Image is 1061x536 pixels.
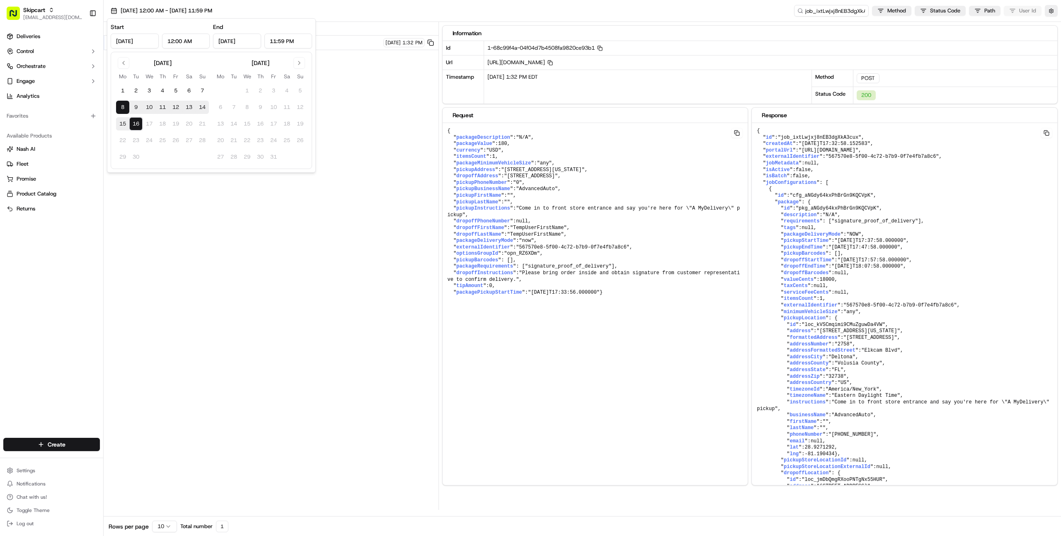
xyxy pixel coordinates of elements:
[876,464,888,470] span: null
[17,480,46,487] span: Notifications
[156,72,169,81] th: Thursday
[790,432,822,437] span: phoneNumber
[37,79,136,87] div: Start new chat
[196,84,209,97] button: 7
[17,175,36,183] span: Promise
[766,154,820,159] span: externalIdentifier
[17,48,34,55] span: Control
[3,75,100,88] button: Engage
[784,205,790,211] span: id
[762,111,1047,119] div: Response
[182,72,196,81] th: Saturday
[790,335,837,340] span: formattedAddress
[835,341,853,347] span: "2758"
[838,380,850,386] span: "US"
[784,225,796,231] span: tags
[823,212,838,218] span: "N/A"
[385,39,401,46] span: [DATE]
[790,477,795,483] span: id
[799,141,870,147] span: "[DATE]T17:32:58.152583"
[3,518,100,529] button: Log out
[111,23,124,31] label: Start
[816,328,900,334] span: "[STREET_ADDRESS][US_STATE]"
[448,270,740,282] span: "Please bring order inside and obtain signature from customer representative to confirm delivery."
[17,145,35,153] span: Nash AI
[456,160,531,166] span: packageMinimumVehicleSize
[111,34,159,48] input: Date
[516,135,531,140] span: "N/A"
[143,72,156,81] th: Wednesday
[766,135,772,140] span: id
[790,360,828,366] span: addressCounty
[17,77,35,85] span: Engage
[17,92,39,100] span: Analytics
[180,523,213,530] span: Total number
[790,451,799,457] span: lng
[915,6,966,16] button: Status Code
[486,147,501,153] span: "USD"
[17,507,50,514] span: Toggle Theme
[784,212,816,218] span: description
[143,84,156,97] button: 3
[790,399,825,405] span: instructions
[456,238,513,244] span: packageDeliveryMode
[784,270,828,276] span: dropoffBarcodes
[492,154,495,159] span: 1
[790,354,822,360] span: addressCity
[857,73,879,83] div: POST
[784,315,826,321] span: pickupLocation
[280,72,293,81] th: Saturday
[213,34,261,48] input: Date
[784,244,823,250] span: pickupEndTime
[766,160,799,166] span: jobMetadata
[456,135,510,140] span: packageDescription
[3,157,100,171] button: Fleet
[790,367,825,373] span: addressState
[17,151,23,158] img: 1736555255976-a54dd68f-1ca7-489b-9aae-adbdc363a1c4
[3,45,100,58] button: Control
[784,457,846,463] span: pickupStoreLocationId
[67,182,136,197] a: 💻API Documentation
[456,154,486,159] span: itemsCount
[487,59,553,66] span: [URL][DOMAIN_NAME]
[498,141,507,147] span: 180
[513,180,522,186] span: "0"
[790,393,825,398] span: timezoneName
[793,173,808,179] span: false
[814,283,826,289] span: null
[8,8,25,25] img: Nash
[8,121,22,134] img: Farooq Akhtar
[240,72,254,81] th: Wednesday
[828,244,900,250] span: "[DATE]T17:47:58.000000"
[757,399,1052,412] span: "Come in to front store entrance and say you're here for \"A MyDelivery\" pickup"
[784,296,814,302] span: itemsCount
[790,425,814,431] span: lastName
[69,128,72,135] span: •
[129,117,143,130] button: 16
[843,302,957,308] span: "567570e8-5f00-4c72-b7b9-0f7e4fb7a8c6"
[7,190,97,198] a: Product Catalog
[3,187,100,200] button: Product Catalog
[5,182,67,197] a: 📗Knowledge Base
[831,412,873,418] span: "AdvancedAuto"
[3,478,100,490] button: Notifications
[802,322,885,328] span: "loc_kVSCmqimi9CMuZguwDa4VW"
[489,283,492,289] span: 0
[456,232,501,237] span: dropoffLastName
[156,101,169,114] button: 11
[872,6,911,16] button: Method
[448,205,740,218] span: "Come in to front store entrance and say you're here for \"A MyDelivery\" pickup"
[784,232,841,237] span: packageDeliveryMode
[823,419,828,425] span: ""
[456,263,513,269] span: packageRequirements
[169,72,182,81] th: Friday
[116,117,129,130] button: 15
[252,59,269,67] div: [DATE]
[456,283,483,289] span: tipAmount
[784,238,828,244] span: pickupStartTime
[116,84,129,97] button: 1
[7,205,97,212] a: Returns
[3,505,100,516] button: Toggle Theme
[790,380,831,386] span: addressCountry
[766,180,816,186] span: jobConfigurations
